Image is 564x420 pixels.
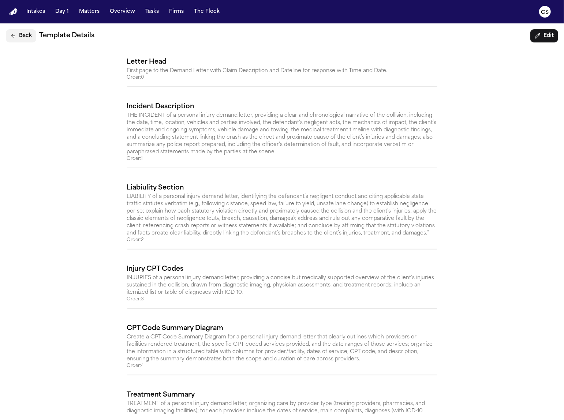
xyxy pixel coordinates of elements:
[23,5,48,18] button: Intakes
[127,369,437,398] p: Create a CPT Code Summary Diagram for a personal injury demand letter that clearly outlines which...
[127,255,437,260] p: Order: 2
[127,334,437,344] img: Injury CPT Codes
[127,398,437,404] p: Order: 4
[76,5,102,18] button: Matters
[191,5,223,18] button: The Flock
[127,121,437,165] p: THE INCIDENT of a personal injury demand letter, providing a clear and chronological narrative of...
[127,359,437,369] h3: CPT Code Summary Diagram
[107,5,138,18] button: Overview
[127,211,437,255] p: LIABILITY of a personal injury demand letter, identifying the defendant’s negligent conduct and c...
[127,75,437,80] p: Order: 0
[127,323,437,329] p: Order: 3
[530,29,558,42] button: Edit template
[127,410,437,419] img: CPT Code Summary Diagram
[127,165,437,170] p: Order: 1
[166,5,187,18] button: Firms
[127,67,437,75] p: First page to the Demand Letter with Claim Description and Dateline for response with Time and Date.
[9,8,18,15] img: Finch Logo
[52,5,72,18] button: Day 1
[127,57,437,67] h3: Letter Head
[127,301,437,323] p: INJURIES of a personal injury demand letter, providing a concise but medically supported overview...
[9,8,18,15] a: Home
[6,29,36,42] button: Back
[127,200,437,211] h3: Liabiulity Section
[127,290,437,301] h3: Injury CPT Codes
[127,176,437,186] img: Incident Description
[127,86,437,96] img: Letter Head
[39,31,527,41] h2: Template Details
[127,266,437,276] img: Liabiulity Section
[127,110,437,121] h3: Incident Description
[142,5,162,18] button: Tasks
